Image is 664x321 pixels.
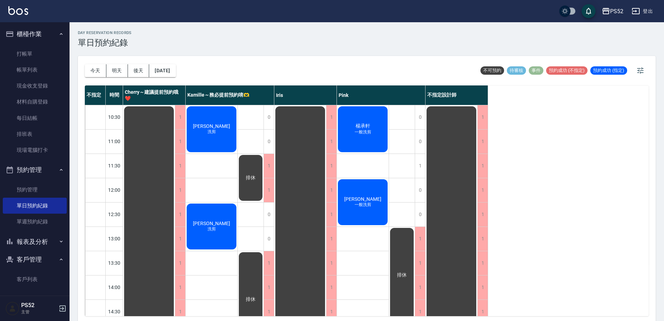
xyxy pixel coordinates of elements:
[175,203,185,227] div: 1
[477,203,488,227] div: 1
[326,251,337,275] div: 1
[149,64,176,77] button: [DATE]
[477,227,488,251] div: 1
[415,227,425,251] div: 1
[78,31,132,35] h2: day Reservation records
[175,227,185,251] div: 1
[186,85,274,105] div: Kamille～務必提前預約唷🫶
[3,126,67,142] a: 排班表
[480,67,504,74] span: 不可預約
[3,290,67,308] button: 行銷工具
[6,302,19,315] img: Person
[128,64,149,77] button: 後天
[415,178,425,202] div: 0
[123,85,186,105] div: Cherry～建議提前預約哦❤️
[415,105,425,129] div: 0
[3,182,67,198] a: 預約管理
[106,105,123,129] div: 10:30
[264,251,274,275] div: 1
[244,296,257,303] span: 排休
[206,226,217,232] span: 洗剪
[21,302,57,309] h5: PS52
[264,227,274,251] div: 0
[337,85,426,105] div: Pink
[264,275,274,299] div: 1
[477,178,488,202] div: 1
[175,275,185,299] div: 1
[175,178,185,202] div: 1
[106,129,123,154] div: 11:00
[3,62,67,78] a: 帳單列表
[477,251,488,275] div: 1
[426,85,488,105] div: 不指定設計師
[264,178,274,202] div: 1
[175,154,185,178] div: 1
[85,64,106,77] button: 今天
[477,154,488,178] div: 1
[610,7,623,16] div: PS52
[21,309,57,315] p: 主管
[106,275,123,299] div: 14:00
[3,271,67,287] a: 客戶列表
[3,233,67,251] button: 報表及分析
[629,5,656,18] button: 登出
[8,6,28,15] img: Logo
[415,203,425,227] div: 0
[415,130,425,154] div: 0
[106,64,128,77] button: 明天
[3,25,67,43] button: 櫃檯作業
[477,105,488,129] div: 1
[78,38,132,48] h3: 單日預約紀錄
[326,275,337,299] div: 1
[106,178,123,202] div: 12:00
[206,129,217,135] span: 洗剪
[85,85,106,105] div: 不指定
[3,161,67,179] button: 預約管理
[3,250,67,269] button: 客戶管理
[192,221,232,226] span: [PERSON_NAME]
[274,85,337,105] div: Iris
[326,178,337,202] div: 1
[415,251,425,275] div: 1
[415,154,425,178] div: 1
[353,202,373,208] span: 一般洗剪
[3,46,67,62] a: 打帳單
[3,214,67,230] a: 單週預約紀錄
[326,130,337,154] div: 1
[353,129,373,135] span: 一般洗剪
[477,275,488,299] div: 1
[106,85,123,105] div: 時間
[326,203,337,227] div: 1
[590,67,627,74] span: 預約成功 (指定)
[264,154,274,178] div: 1
[477,130,488,154] div: 1
[599,4,626,18] button: PS52
[244,175,257,181] span: 排休
[175,105,185,129] div: 1
[175,130,185,154] div: 1
[175,251,185,275] div: 1
[106,251,123,275] div: 13:30
[264,105,274,129] div: 0
[264,130,274,154] div: 0
[3,142,67,158] a: 現場電腦打卡
[106,202,123,227] div: 12:30
[415,275,425,299] div: 1
[343,196,383,202] span: [PERSON_NAME]
[396,272,408,278] span: 排休
[106,154,123,178] div: 11:30
[507,67,526,74] span: 待審核
[3,110,67,126] a: 每日結帳
[106,227,123,251] div: 13:00
[326,227,337,251] div: 1
[3,198,67,214] a: 單日預約紀錄
[529,67,543,74] span: 事件
[3,94,67,110] a: 材料自購登錄
[326,105,337,129] div: 1
[192,123,232,129] span: [PERSON_NAME]
[264,203,274,227] div: 0
[354,123,372,129] span: 楊承軒
[3,78,67,94] a: 現金收支登錄
[546,67,588,74] span: 預約成功 (不指定)
[582,4,596,18] button: save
